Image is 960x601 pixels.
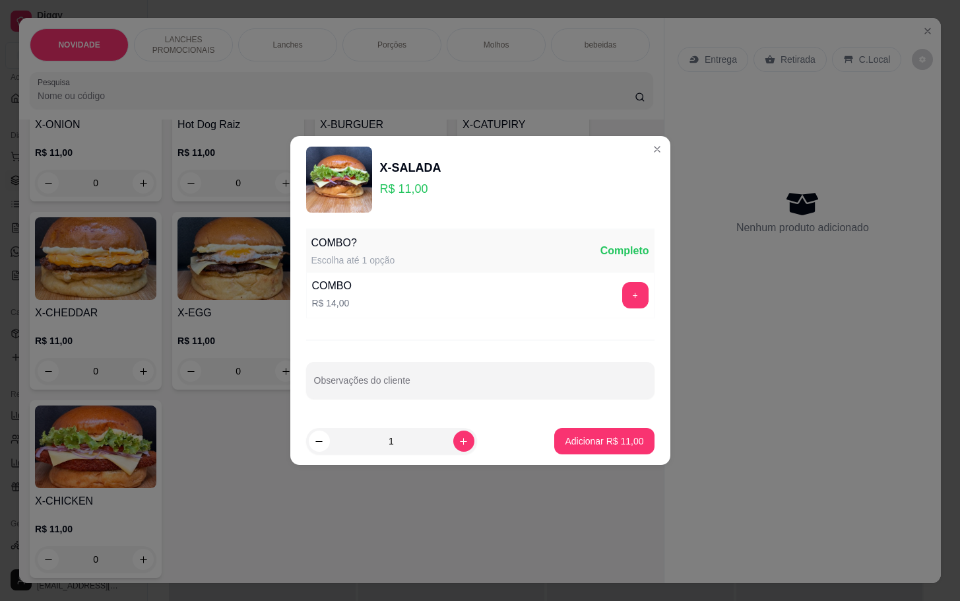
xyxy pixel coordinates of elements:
button: Adicionar R$ 11,00 [554,428,654,454]
button: decrease-product-quantity [309,431,330,452]
img: product-image [306,147,372,213]
p: Adicionar R$ 11,00 [565,435,643,448]
div: Escolha até 1 opção [311,254,395,267]
input: Observações do cliente [314,379,647,392]
p: R$ 11,00 [380,180,441,198]
p: R$ 14,00 [312,297,352,310]
button: add [622,282,649,308]
div: COMBO [312,278,352,294]
div: COMBO? [311,235,395,251]
div: Completo [600,243,649,259]
button: increase-product-quantity [453,431,474,452]
button: Close [647,139,668,160]
div: X-SALADA [380,159,441,177]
